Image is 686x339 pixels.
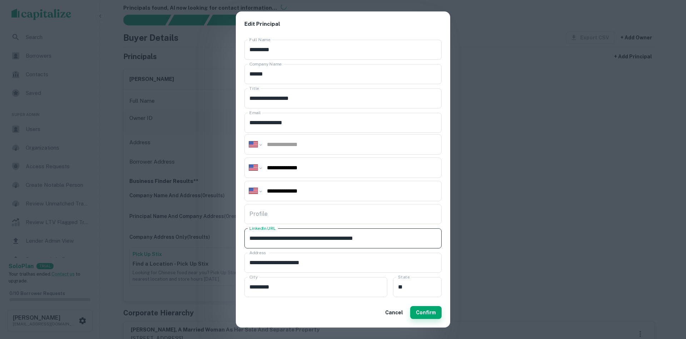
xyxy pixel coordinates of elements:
label: LinkedIn URL [249,225,276,231]
label: State [398,274,409,280]
label: City [249,274,258,280]
label: Full Name [249,37,270,43]
label: Email [249,110,261,116]
label: Company Name [249,61,282,67]
label: Title [249,85,259,91]
button: Confirm [410,306,442,319]
label: Address [249,250,266,256]
button: Cancel [382,306,406,319]
iframe: Chat Widget [650,282,686,316]
h2: Edit Principal [236,11,450,37]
